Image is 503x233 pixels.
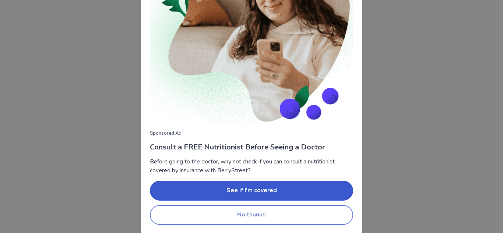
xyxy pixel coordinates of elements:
p: Consult a FREE Nutritionist Before Seeing a Doctor [150,142,353,153]
button: See if I'm covered [150,181,353,201]
p: Sponsored Ad [150,130,353,137]
button: No thanks [150,205,353,225]
p: Before going to the doctor, why not check if you can consult a nutritionist covered by insurance ... [150,157,353,175]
